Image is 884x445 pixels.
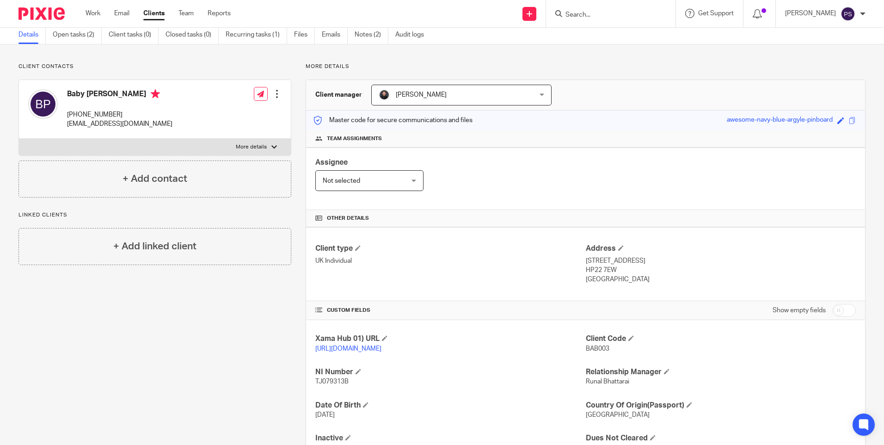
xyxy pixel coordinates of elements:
h3: Client manager [315,90,362,99]
a: Open tasks (2) [53,26,102,44]
input: Search [565,11,648,19]
a: Email [114,9,129,18]
p: [STREET_ADDRESS] [586,256,856,266]
p: [PHONE_NUMBER] [67,110,172,119]
a: Audit logs [395,26,431,44]
p: [GEOGRAPHIC_DATA] [586,275,856,284]
img: svg%3E [841,6,855,21]
p: [PERSON_NAME] [785,9,836,18]
h4: Inactive [315,433,585,443]
h4: + Add contact [123,172,187,186]
p: Client contacts [18,63,291,70]
div: awesome-navy-blue-argyle-pinboard [727,115,833,126]
h4: Relationship Manager [586,367,856,377]
a: Client tasks (0) [109,26,159,44]
i: Primary [151,89,160,99]
span: Get Support [698,10,734,17]
img: Pixie [18,7,65,20]
h4: + Add linked client [113,239,196,253]
h4: CUSTOM FIELDS [315,307,585,314]
p: HP22 7EW [586,266,856,275]
span: Assignee [315,159,348,166]
h4: Client Code [586,334,856,344]
h4: NI Number [315,367,585,377]
img: My%20Photo.jpg [379,89,390,100]
a: Work [86,9,100,18]
p: Linked clients [18,211,291,219]
a: Emails [322,26,348,44]
p: [EMAIL_ADDRESS][DOMAIN_NAME] [67,119,172,129]
span: BAB003 [586,346,609,352]
h4: Address [586,244,856,253]
a: Team [178,9,194,18]
a: Files [294,26,315,44]
p: UK Individual [315,256,585,266]
span: Not selected [323,178,360,184]
h4: Dues Not Cleared [586,433,856,443]
a: Closed tasks (0) [166,26,219,44]
p: More details [306,63,866,70]
span: [GEOGRAPHIC_DATA] [586,412,650,418]
span: TJ079313B [315,378,349,385]
h4: Xama Hub 01) URL [315,334,585,344]
img: svg%3E [28,89,58,119]
h4: Country Of Origin(Passport) [586,401,856,410]
span: [PERSON_NAME] [396,92,447,98]
a: Recurring tasks (1) [226,26,287,44]
a: [URL][DOMAIN_NAME] [315,346,381,352]
p: Master code for secure communications and files [313,116,473,125]
label: Show empty fields [773,306,826,315]
span: [DATE] [315,412,335,418]
a: Clients [143,9,165,18]
a: Notes (2) [355,26,388,44]
h4: Baby [PERSON_NAME] [67,89,172,101]
h4: Date Of Birth [315,401,585,410]
span: Other details [327,215,369,222]
span: Runal Bhattarai [586,378,629,385]
span: Team assignments [327,135,382,142]
p: More details [236,143,267,151]
h4: Client type [315,244,585,253]
a: Reports [208,9,231,18]
a: Details [18,26,46,44]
